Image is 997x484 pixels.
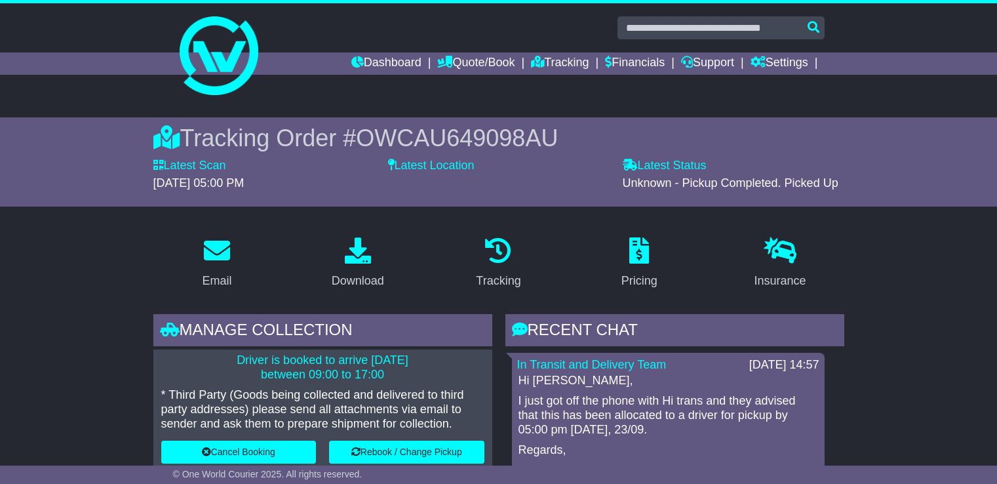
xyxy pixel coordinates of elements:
p: [PERSON_NAME] [518,464,818,479]
a: Settings [751,52,808,75]
span: OWCAU649098AU [356,125,558,151]
p: * Third Party (Goods being collected and delivered to third party addresses) please send all atta... [161,388,484,431]
div: Pricing [621,272,657,290]
span: © One World Courier 2025. All rights reserved. [173,469,362,479]
a: Tracking [531,52,589,75]
a: Tracking [467,233,529,294]
button: Rebook / Change Pickup [329,441,484,464]
div: Tracking Order # [153,124,844,152]
a: Download [323,233,393,294]
a: In Transit and Delivery Team [517,358,667,371]
a: Quote/Book [437,52,515,75]
a: Pricing [613,233,666,294]
a: Dashboard [351,52,421,75]
div: Insurance [754,272,806,290]
a: Support [681,52,734,75]
div: Manage collection [153,314,492,350]
a: Email [193,233,240,294]
p: I just got off the phone with Hi trans and they advised that this has been allocated to a driver ... [518,394,818,437]
a: Financials [605,52,665,75]
p: Regards, [518,443,818,458]
p: Driver is booked to arrive [DATE] between 09:00 to 17:00 [161,353,484,382]
div: Tracking [476,272,520,290]
div: Download [332,272,384,290]
label: Latest Scan [153,159,226,173]
p: Hi [PERSON_NAME], [518,374,818,388]
button: Cancel Booking [161,441,317,464]
a: Insurance [746,233,815,294]
span: [DATE] 05:00 PM [153,176,244,190]
div: Email [202,272,231,290]
span: Unknown - Pickup Completed. Picked Up [623,176,838,190]
label: Latest Status [623,159,707,173]
div: [DATE] 14:57 [749,358,819,373]
div: RECENT CHAT [505,314,844,350]
label: Latest Location [388,159,475,173]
